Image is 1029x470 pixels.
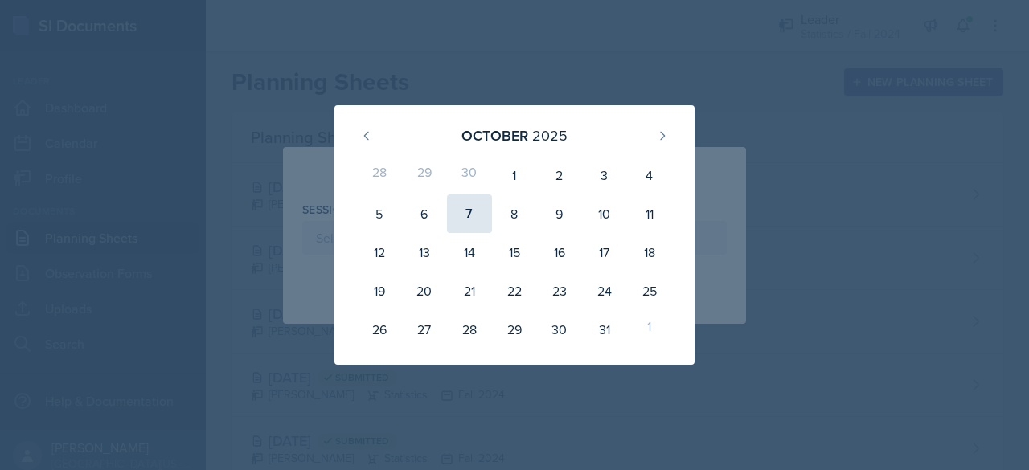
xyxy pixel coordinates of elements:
div: 23 [537,272,582,310]
div: 2 [537,156,582,194]
div: 14 [447,233,492,272]
div: 18 [627,233,672,272]
div: 6 [402,194,447,233]
div: 28 [447,310,492,349]
div: 28 [357,156,402,194]
div: 10 [582,194,627,233]
div: 13 [402,233,447,272]
div: 7 [447,194,492,233]
div: 4 [627,156,672,194]
div: 26 [357,310,402,349]
div: 2025 [532,125,568,146]
div: 29 [402,156,447,194]
div: 17 [582,233,627,272]
div: 19 [357,272,402,310]
div: 16 [537,233,582,272]
div: 31 [582,310,627,349]
div: 15 [492,233,537,272]
div: 27 [402,310,447,349]
div: 29 [492,310,537,349]
div: 3 [582,156,627,194]
div: October [461,125,528,146]
div: 25 [627,272,672,310]
div: 30 [537,310,582,349]
div: 21 [447,272,492,310]
div: 24 [582,272,627,310]
div: 8 [492,194,537,233]
div: 12 [357,233,402,272]
div: 22 [492,272,537,310]
div: 30 [447,156,492,194]
div: 1 [627,310,672,349]
div: 11 [627,194,672,233]
div: 1 [492,156,537,194]
div: 20 [402,272,447,310]
div: 9 [537,194,582,233]
div: 5 [357,194,402,233]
